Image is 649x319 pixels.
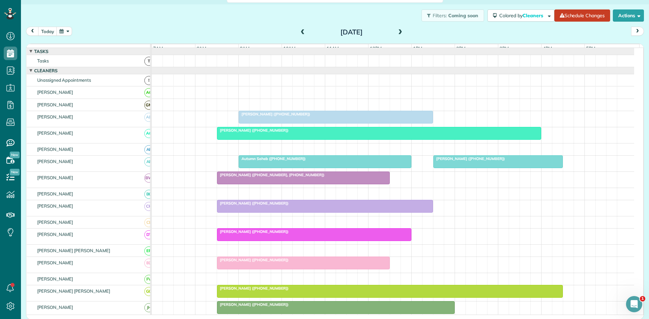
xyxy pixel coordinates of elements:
[144,113,153,122] span: AB
[217,128,289,133] span: [PERSON_NAME] ([PHONE_NUMBER])
[144,76,153,85] span: !
[238,112,311,116] span: [PERSON_NAME] ([PHONE_NUMBER])
[433,156,505,161] span: [PERSON_NAME] ([PHONE_NUMBER])
[144,259,153,268] span: EG
[325,46,340,51] span: 11am
[455,46,467,51] span: 2pm
[36,219,75,225] span: [PERSON_NAME]
[217,302,289,307] span: [PERSON_NAME] ([PHONE_NUMBER])
[144,230,153,239] span: DT
[238,156,306,161] span: Autumn Saheb ([PHONE_NUMBER])
[36,276,75,282] span: [PERSON_NAME]
[640,296,645,301] span: 1
[433,12,447,19] span: Filters:
[36,232,75,237] span: [PERSON_NAME]
[195,46,208,51] span: 8am
[282,46,297,51] span: 10am
[36,102,75,107] span: [PERSON_NAME]
[36,159,75,164] span: [PERSON_NAME]
[38,27,57,36] button: today
[144,88,153,97] span: AC
[626,296,642,312] iframe: Intercom live chat
[152,46,164,51] span: 7am
[144,174,153,183] span: BW
[144,246,153,256] span: EP
[10,169,20,176] span: New
[499,12,546,19] span: Colored by
[613,9,644,22] button: Actions
[144,287,153,296] span: GG
[36,77,92,83] span: Unassigned Appointments
[36,304,75,310] span: [PERSON_NAME]
[144,101,153,110] span: GM
[217,229,289,234] span: [PERSON_NAME] ([PHONE_NUMBER])
[144,190,153,199] span: BC
[239,46,251,51] span: 9am
[10,152,20,158] span: New
[412,46,424,51] span: 1pm
[585,46,597,51] span: 5pm
[144,202,153,211] span: CH
[144,275,153,284] span: FV
[26,27,39,36] button: prev
[144,157,153,166] span: AF
[487,9,554,22] button: Colored byCleaners
[36,130,75,136] span: [PERSON_NAME]
[448,12,479,19] span: Coming soon
[217,258,289,262] span: [PERSON_NAME] ([PHONE_NUMBER])
[144,57,153,66] span: T
[36,191,75,196] span: [PERSON_NAME]
[33,68,59,73] span: Cleaners
[36,114,75,119] span: [PERSON_NAME]
[368,46,383,51] span: 12pm
[631,27,644,36] button: next
[309,28,394,36] h2: [DATE]
[36,260,75,265] span: [PERSON_NAME]
[36,248,112,253] span: [PERSON_NAME] [PERSON_NAME]
[36,147,75,152] span: [PERSON_NAME]
[217,201,289,206] span: [PERSON_NAME] ([PHONE_NUMBER])
[144,129,153,138] span: AC
[36,288,112,294] span: [PERSON_NAME] [PERSON_NAME]
[144,218,153,227] span: CL
[33,49,50,54] span: Tasks
[498,46,510,51] span: 3pm
[36,175,75,180] span: [PERSON_NAME]
[36,203,75,209] span: [PERSON_NAME]
[554,9,610,22] a: Schedule Changes
[36,58,50,63] span: Tasks
[542,46,553,51] span: 4pm
[217,286,289,291] span: [PERSON_NAME] ([PHONE_NUMBER])
[144,303,153,312] span: JH
[217,172,325,177] span: [PERSON_NAME] ([PHONE_NUMBER], [PHONE_NUMBER])
[523,12,544,19] span: Cleaners
[144,145,153,154] span: AF
[36,89,75,95] span: [PERSON_NAME]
